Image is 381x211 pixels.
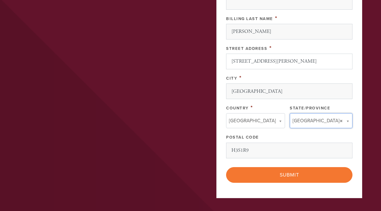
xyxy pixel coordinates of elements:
[226,135,259,140] label: Postal Code
[290,113,352,128] a: [GEOGRAPHIC_DATA]
[226,106,249,111] label: Country
[275,15,278,22] span: This field is required.
[226,76,237,81] label: City
[290,106,330,111] label: State/Province
[229,117,276,125] span: [GEOGRAPHIC_DATA]
[226,167,352,183] input: Submit
[226,46,267,51] label: Street Address
[269,45,272,51] span: This field is required.
[251,104,253,111] span: This field is required.
[226,16,273,21] label: Billing Last Name
[293,117,340,125] span: [GEOGRAPHIC_DATA]
[226,113,285,128] a: [GEOGRAPHIC_DATA]
[239,74,242,81] span: This field is required.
